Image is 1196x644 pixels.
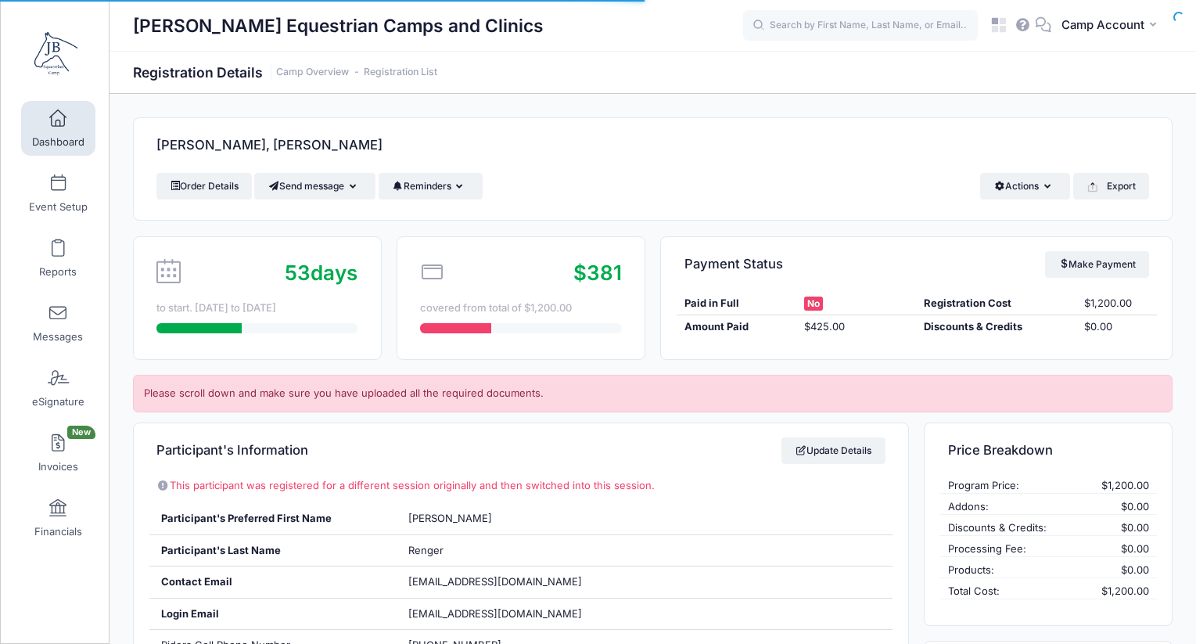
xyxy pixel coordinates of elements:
[285,257,357,288] div: days
[276,67,349,78] a: Camp Overview
[917,319,1077,335] div: Discounts & Credits
[21,426,95,480] a: InvoicesNew
[21,101,95,156] a: Dashboard
[156,478,885,494] p: This participant was registered for a different session originally and then switched into this se...
[940,520,1084,536] div: Discounts & Credits:
[156,173,252,200] a: Order Details
[379,173,483,200] button: Reminders
[149,567,397,598] div: Contact Email
[1045,251,1149,278] a: Make Payment
[940,499,1084,515] div: Addons:
[38,460,78,473] span: Invoices
[133,8,544,44] h1: [PERSON_NAME] Equestrian Camps and Clinics
[1051,8,1173,44] button: Camp Account
[980,173,1070,200] button: Actions
[684,242,783,286] h4: Payment Status
[21,296,95,351] a: Messages
[156,300,357,316] div: to start. [DATE] to [DATE]
[254,173,375,200] button: Send message
[420,300,621,316] div: covered from total of $1,200.00
[21,166,95,221] a: Event Setup
[677,319,796,335] div: Amount Paid
[573,261,622,285] span: $381
[804,297,823,311] span: No
[364,67,437,78] a: Registration List
[32,135,84,149] span: Dashboard
[34,525,82,538] span: Financials
[133,375,1173,412] div: Please scroll down and make sure you have uploaded all the required documents.
[27,24,85,83] img: Jessica Braswell Equestrian Camps and Clinics
[156,428,308,473] h4: Participant's Information
[408,544,444,556] span: Renger
[156,124,383,168] h4: [PERSON_NAME], [PERSON_NAME]
[1061,16,1144,34] span: Camp Account
[1084,541,1156,557] div: $0.00
[33,330,83,344] span: Messages
[408,512,492,524] span: [PERSON_NAME]
[408,606,604,622] span: [EMAIL_ADDRESS][DOMAIN_NAME]
[1084,584,1156,599] div: $1,200.00
[796,319,916,335] div: $425.00
[948,428,1053,473] h4: Price Breakdown
[743,10,978,41] input: Search by First Name, Last Name, or Email...
[21,231,95,286] a: Reports
[940,563,1084,578] div: Products:
[940,541,1084,557] div: Processing Fee:
[29,200,88,214] span: Event Setup
[1073,173,1149,200] button: Export
[677,296,796,311] div: Paid in Full
[133,64,437,81] h1: Registration Details
[1084,520,1156,536] div: $0.00
[1084,478,1156,494] div: $1,200.00
[149,503,397,534] div: Participant's Preferred First Name
[1,16,110,91] a: Jessica Braswell Equestrian Camps and Clinics
[67,426,95,439] span: New
[940,478,1084,494] div: Program Price:
[149,599,397,630] div: Login Email
[149,535,397,567] div: Participant's Last Name
[408,575,582,588] span: [EMAIL_ADDRESS][DOMAIN_NAME]
[39,265,77,279] span: Reports
[917,296,1077,311] div: Registration Cost
[1076,296,1156,311] div: $1,200.00
[21,361,95,416] a: eSignature
[940,584,1084,599] div: Total Cost:
[285,261,311,285] span: 53
[781,437,885,464] a: Update Details
[21,491,95,545] a: Financials
[1076,319,1156,335] div: $0.00
[1084,563,1156,578] div: $0.00
[32,395,84,408] span: eSignature
[1084,499,1156,515] div: $0.00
